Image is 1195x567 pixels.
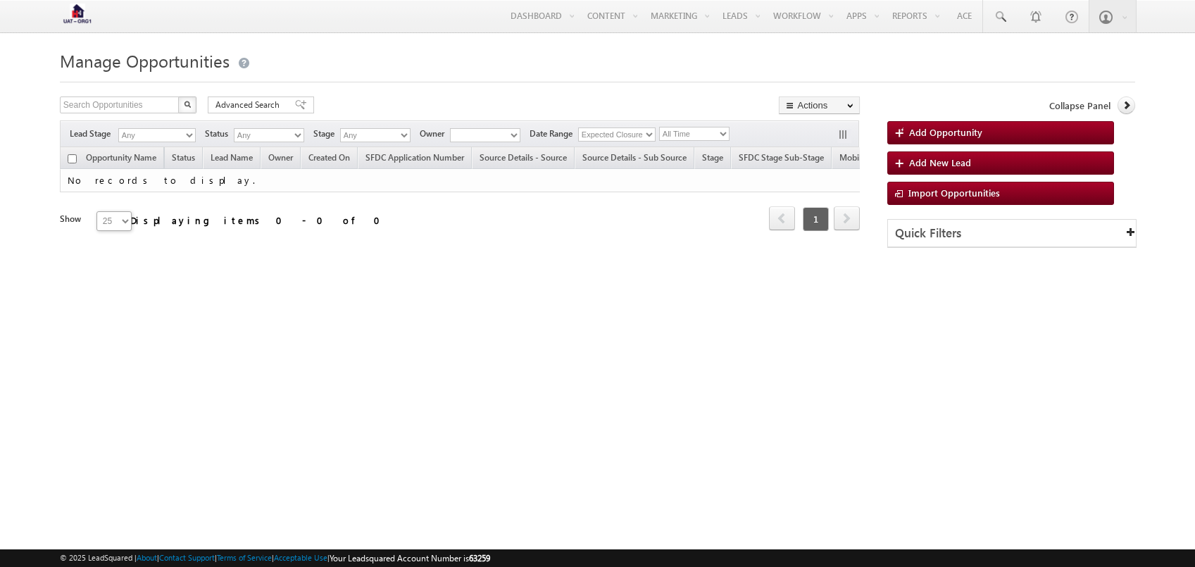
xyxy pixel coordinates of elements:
span: 1 [803,207,829,231]
span: Import Opportunities [908,187,1000,199]
a: About [137,553,157,562]
div: Show [60,213,85,225]
span: Stage [702,152,723,163]
a: Contact Support [159,553,215,562]
span: Lead Name [204,150,260,168]
a: Source Details - Source [473,150,574,168]
a: prev [769,208,795,230]
a: SFDC Application Number [358,150,471,168]
div: Quick Filters [888,220,1136,247]
span: Opportunity Name [86,152,156,163]
span: Collapse Panel [1049,99,1110,112]
a: Stage [695,150,730,168]
a: Created On [301,150,357,168]
span: SFDC Stage Sub-Stage [739,152,824,163]
span: 63259 [469,553,490,563]
img: Search [184,101,191,108]
img: Custom Logo [60,4,95,28]
span: Owner [268,152,293,163]
span: Lead Stage [70,127,116,140]
span: Your Leadsquared Account Number is [330,553,490,563]
span: © 2025 LeadSquared | | | | | [60,552,490,565]
button: Actions [779,96,860,114]
td: No records to display. [60,169,950,192]
a: next [834,208,860,230]
span: Mobile Number [839,152,899,163]
span: Source Details - Source [480,152,567,163]
span: prev [769,206,795,230]
a: Status [165,150,202,168]
span: Owner [420,127,450,140]
span: Date Range [530,127,578,140]
a: Terms of Service [217,553,272,562]
span: Stage [313,127,340,140]
span: Add Opportunity [909,126,982,138]
span: next [834,206,860,230]
span: SFDC Application Number [365,152,464,163]
span: Add New Lead [909,156,971,168]
a: Source Details - Sub Source [575,150,694,168]
span: Created On [308,152,350,163]
a: Opportunity Name [79,150,163,168]
input: Check all records [68,154,77,163]
a: SFDC Stage Sub-Stage [732,150,831,168]
div: Displaying items 0 - 0 of 0 [130,212,389,228]
span: Manage Opportunities [60,49,230,72]
a: Acceptable Use [274,553,327,562]
span: Source Details - Sub Source [582,152,687,163]
span: Status [205,127,234,140]
span: Advanced Search [215,99,284,111]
